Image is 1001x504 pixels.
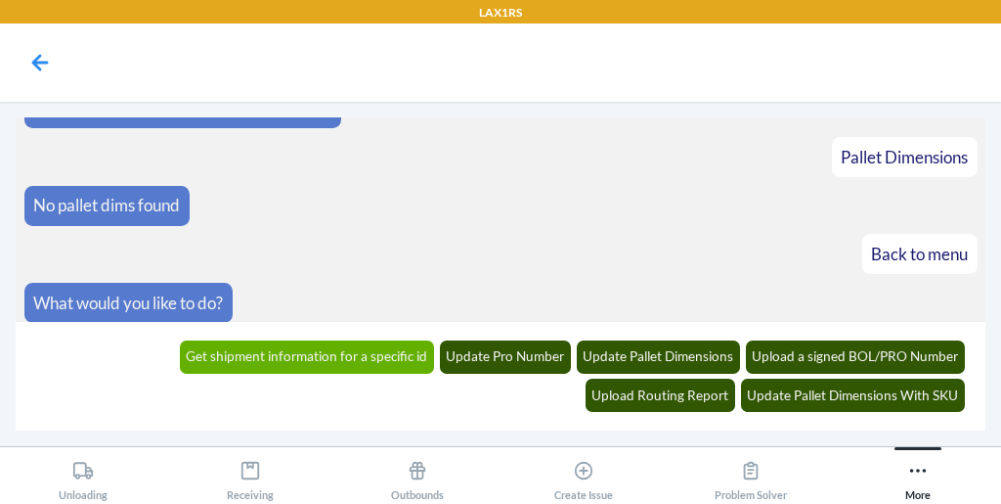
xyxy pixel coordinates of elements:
span: Pallet Dimensions [841,147,968,167]
button: Problem Solver [668,447,835,501]
p: No pallet dims found [33,193,180,218]
span: Back to menu [871,244,968,264]
button: Create Issue [500,447,668,501]
div: Unloading [59,452,108,501]
p: What would you like to do? [33,291,223,316]
button: Upload a signed BOL/PRO Number [746,341,966,374]
div: Problem Solver [715,452,787,501]
div: More [905,452,931,501]
div: Create Issue [554,452,613,501]
button: More [834,447,1001,501]
button: Receiving [167,447,334,501]
button: Update Pro Number [440,341,572,374]
div: Outbounds [391,452,444,501]
button: Update Pallet Dimensions With SKU [741,379,966,412]
button: Outbounds [333,447,500,501]
button: Upload Routing Report [586,379,736,412]
p: LAX1RS [479,4,522,22]
div: Receiving [227,452,274,501]
button: Get shipment information for a specific id [180,341,435,374]
button: Update Pallet Dimensions [577,341,741,374]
